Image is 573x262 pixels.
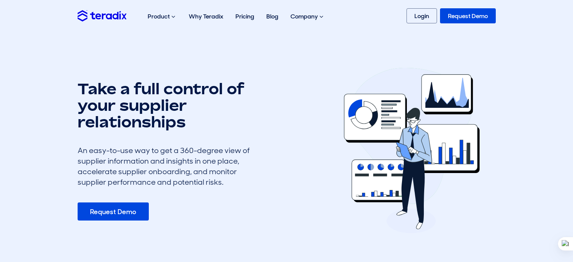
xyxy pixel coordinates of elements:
div: An easy-to-use way to get a 360-degree view of supplier information and insights in one place, ac... [78,145,258,187]
a: Login [406,8,437,23]
a: Pricing [229,5,260,28]
a: Request Demo [440,8,496,23]
h1: Take a full control of your supplier relationships [78,80,258,130]
a: Why Teradix [183,5,229,28]
a: Blog [260,5,284,28]
img: erfx feature [344,68,480,233]
div: Company [284,5,331,29]
a: Request Demo [78,202,149,221]
div: Product [142,5,183,29]
img: Teradix logo [78,10,127,21]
